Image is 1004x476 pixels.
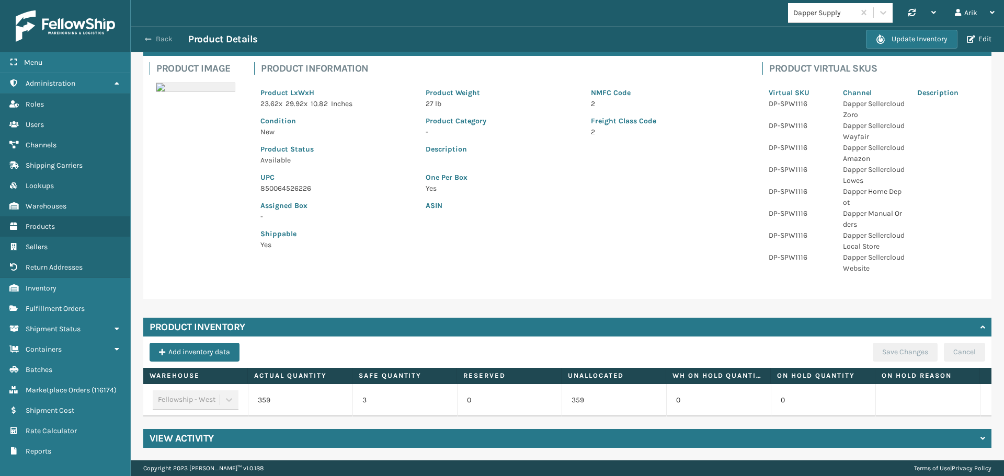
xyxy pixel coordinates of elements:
[260,115,413,126] p: Condition
[260,211,413,222] p: -
[352,384,457,416] td: 3
[426,87,578,98] p: Product Weight
[426,183,744,194] p: Yes
[26,447,51,456] span: Reports
[793,7,855,18] div: Dapper Supply
[26,181,54,190] span: Lookups
[156,83,235,92] img: 51104088640_40f294f443_o-scaled-700x700.jpg
[311,99,328,108] span: 10.82
[150,321,245,333] h4: Product Inventory
[426,99,441,108] span: 27 lb
[591,126,744,137] p: 2
[769,120,830,131] p: DP-SPW1116
[26,345,62,354] span: Containers
[769,142,830,153] p: DP-SPW1116
[591,98,744,109] p: 2
[260,99,282,108] span: 23.62 x
[26,284,56,293] span: Inventory
[143,460,264,476] p: Copyright 2023 [PERSON_NAME]™ v 1.0.188
[261,62,750,75] h4: Product Information
[843,208,905,230] p: Dapper Manual Orders
[769,208,830,219] p: DP-SPW1116
[944,343,985,362] button: Cancel
[156,62,242,75] h4: Product Image
[467,395,552,405] p: 0
[26,100,44,109] span: Roles
[24,58,42,67] span: Menu
[843,186,905,208] p: Dapper Home Depot
[873,343,938,362] button: Save Changes
[952,465,991,472] a: Privacy Policy
[591,115,744,126] p: Freight Class Code
[26,304,85,313] span: Fulfillment Orders
[426,200,744,211] p: ASIN
[769,87,830,98] p: Virtual SKU
[260,239,413,250] p: Yes
[260,155,413,166] p: Available
[769,186,830,197] p: DP-SPW1116
[769,62,985,75] h4: Product Virtual SKUs
[254,371,346,380] label: Actual Quantity
[672,371,764,380] label: WH On hold quantity
[26,365,52,374] span: Batches
[568,371,659,380] label: Unallocated
[843,98,905,120] p: Dapper Sellercloud Zoro
[882,371,973,380] label: On Hold Reason
[260,144,413,155] p: Product Status
[463,371,555,380] label: Reserved
[843,87,905,98] p: Channel
[843,142,905,164] p: Dapper Sellercloud Amazon
[260,126,413,137] p: New
[26,141,56,149] span: Channels
[843,230,905,252] p: Dapper Sellercloud Local Store
[260,172,413,183] p: UPC
[188,33,258,45] h3: Product Details
[26,202,66,211] span: Warehouses
[26,324,81,333] span: Shipment Status
[843,164,905,186] p: Dapper Sellercloud Lowes
[26,386,90,394] span: Marketplace Orders
[562,384,666,416] td: 359
[591,87,744,98] p: NMFC Code
[26,161,83,170] span: Shipping Carriers
[777,371,869,380] label: On Hold Quantity
[260,183,413,194] p: 850064526226
[26,426,77,435] span: Rate Calculator
[26,79,75,88] span: Administration
[426,144,744,155] p: Description
[26,120,44,129] span: Users
[426,115,578,126] p: Product Category
[260,87,413,98] p: Product LxWxH
[914,460,991,476] div: |
[16,10,115,42] img: logo
[26,242,48,251] span: Sellers
[769,252,830,263] p: DP-SPW1116
[964,34,995,44] button: Edit
[260,228,413,239] p: Shippable
[769,230,830,241] p: DP-SPW1116
[914,465,950,472] a: Terms of Use
[150,343,239,362] button: Add inventory data
[26,406,74,415] span: Shipment Cost
[92,386,117,394] span: ( 116174 )
[917,87,979,98] p: Description
[666,384,771,416] td: 0
[843,252,905,274] p: Dapper Sellercloud Website
[426,126,578,137] p: -
[426,172,744,183] p: One Per Box
[769,98,830,109] p: DP-SPW1116
[140,34,188,44] button: Back
[26,222,55,231] span: Products
[769,164,830,175] p: DP-SPW1116
[866,30,957,49] button: Update Inventory
[26,263,83,272] span: Return Addresses
[359,371,450,380] label: Safe Quantity
[150,371,241,380] label: Warehouse
[150,432,214,445] h4: View Activity
[260,200,413,211] p: Assigned Box
[286,99,307,108] span: 29.92 x
[771,384,875,416] td: 0
[331,99,352,108] span: Inches
[248,384,352,416] td: 359
[843,120,905,142] p: Dapper Sellercloud Wayfair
